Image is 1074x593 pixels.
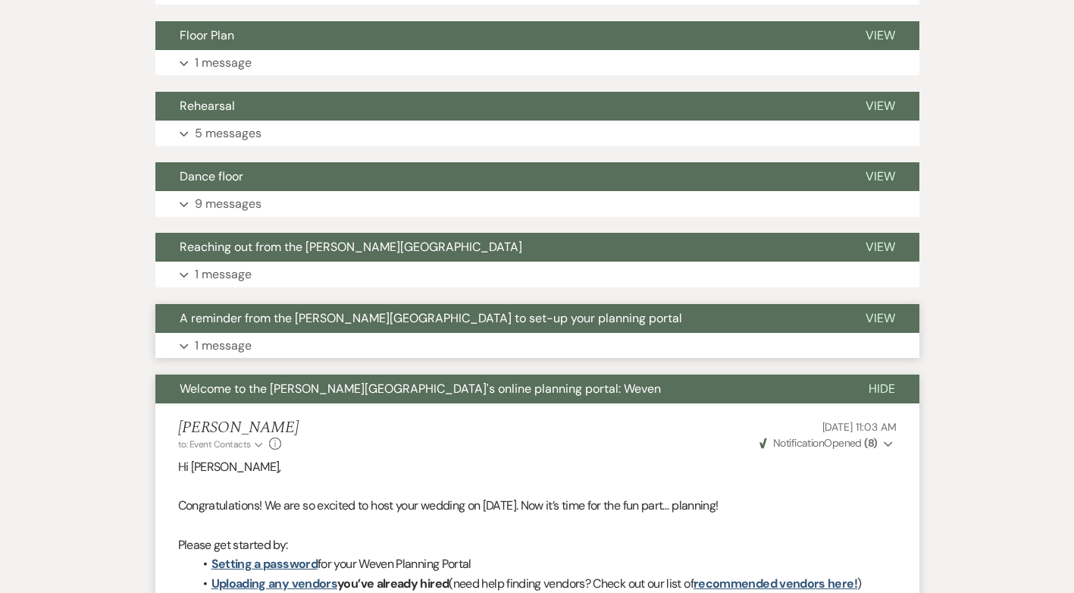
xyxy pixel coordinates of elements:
[180,98,235,114] span: Rehearsal
[178,535,897,555] p: Please get started by:
[211,576,449,591] strong: you’ve already hired
[195,336,252,356] p: 1 message
[211,556,318,572] a: Setting a password
[155,262,919,287] button: 1 message
[841,21,919,50] button: View
[866,168,895,184] span: View
[866,27,895,43] span: View
[155,333,919,359] button: 1 message
[195,265,252,284] p: 1 message
[178,438,265,451] button: to: Event Contacts
[178,496,897,516] p: Congratulations! We are so excited to host your wedding on [DATE]. Now it’s time for the fun part...
[866,239,895,255] span: View
[195,53,252,73] p: 1 message
[155,121,919,146] button: 5 messages
[869,381,895,397] span: Hide
[211,576,338,591] a: Uploading any vendors
[866,98,895,114] span: View
[757,435,897,451] button: NotificationOpened (8)
[195,194,261,214] p: 9 messages
[866,310,895,326] span: View
[180,239,522,255] span: Reaching out from the [PERSON_NAME][GEOGRAPHIC_DATA]
[180,310,682,326] span: A reminder from the [PERSON_NAME][GEOGRAPHIC_DATA] to set-up your planning portal
[155,21,841,50] button: Floor Plan
[759,436,878,450] span: Opened
[864,436,877,450] strong: ( 8 )
[193,554,897,574] li: for your Weven Planning Portal
[841,304,919,333] button: View
[155,162,841,191] button: Dance floor
[694,576,857,591] a: recommended vendors here!
[155,233,841,262] button: Reaching out from the [PERSON_NAME][GEOGRAPHIC_DATA]
[773,436,824,450] span: Notification
[822,420,897,434] span: [DATE] 11:03 AM
[178,438,251,450] span: to: Event Contacts
[841,162,919,191] button: View
[195,124,261,143] p: 5 messages
[155,50,919,76] button: 1 message
[178,457,897,477] p: Hi [PERSON_NAME],
[841,92,919,121] button: View
[155,92,841,121] button: Rehearsal
[180,168,243,184] span: Dance floor
[155,191,919,217] button: 9 messages
[155,304,841,333] button: A reminder from the [PERSON_NAME][GEOGRAPHIC_DATA] to set-up your planning portal
[844,375,919,403] button: Hide
[178,419,299,438] h5: [PERSON_NAME]
[841,233,919,262] button: View
[180,27,234,43] span: Floor Plan
[155,375,844,403] button: Welcome to the [PERSON_NAME][GEOGRAPHIC_DATA]'s online planning portal: Weven
[180,381,661,397] span: Welcome to the [PERSON_NAME][GEOGRAPHIC_DATA]'s online planning portal: Weven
